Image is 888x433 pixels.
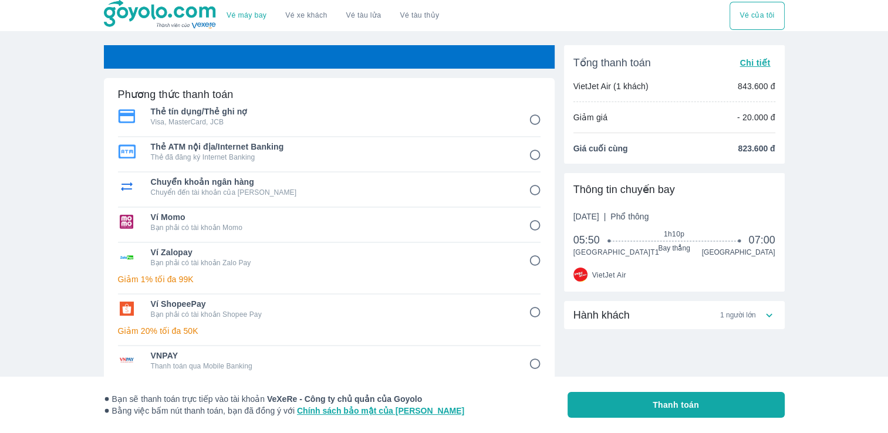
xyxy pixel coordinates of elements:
[118,353,136,367] img: VNPAY
[151,258,512,268] p: Bạn phải có tài khoản Zalo Pay
[118,302,136,316] img: Ví ShopeePay
[573,80,649,92] p: VietJet Air (1 khách)
[151,176,512,188] span: Chuyển khoản ngân hàng
[151,310,512,319] p: Bạn phải có tài khoản Shopee Pay
[118,102,541,130] div: Thẻ tín dụng/Thẻ ghi nợThẻ tín dụng/Thẻ ghi nợVisa, MasterCard, JCB
[738,143,775,154] span: 823.600 đ
[118,87,234,102] h6: Phương thức thanh toán
[568,392,785,418] button: Thanh toán
[151,361,512,371] p: Thanh toán qua Mobile Banking
[118,325,541,337] p: Giảm 20% tối đa 50K
[217,2,448,30] div: choose transportation mode
[610,212,649,221] span: Phổ thông
[285,11,327,20] a: Vé xe khách
[118,208,541,236] div: Ví MomoVí MomoBạn phải có tài khoản Momo
[118,137,541,165] div: Thẻ ATM nội địa/Internet BankingThẻ ATM nội địa/Internet BankingThẻ đã đăng ký Internet Banking
[151,141,512,153] span: Thẻ ATM nội địa/Internet Banking
[609,229,739,239] span: 1h10p
[337,2,391,30] a: Vé tàu lửa
[573,233,610,247] span: 05:50
[730,2,784,30] button: Vé của tôi
[390,2,448,30] button: Vé tàu thủy
[604,212,606,221] span: |
[118,273,541,285] p: Giảm 1% tối đa 99K
[151,106,512,117] span: Thẻ tín dụng/Thẻ ghi nợ
[573,143,628,154] span: Giá cuối cùng
[118,243,541,271] div: Ví ZalopayVí ZalopayBạn phải có tài khoản Zalo Pay
[227,11,266,20] a: Vé máy bay
[151,246,512,258] span: Ví Zalopay
[573,111,607,123] p: Giảm giá
[737,111,775,123] p: - 20.000 đ
[592,270,626,280] span: VietJet Air
[609,243,739,253] span: Bay thẳng
[151,298,512,310] span: Ví ShopeePay
[653,399,699,411] span: Thanh toán
[735,55,775,71] button: Chi tiết
[118,172,541,201] div: Chuyển khoản ngân hàngChuyển khoản ngân hàngChuyển đến tài khoản của [PERSON_NAME]
[118,295,541,323] div: Ví ShopeePayVí ShopeePayBạn phải có tài khoản Shopee Pay
[118,109,136,123] img: Thẻ tín dụng/Thẻ ghi nợ
[118,215,136,229] img: Ví Momo
[118,180,136,194] img: Chuyển khoản ngân hàng
[297,406,464,415] a: Chính sách bảo mật của [PERSON_NAME]
[740,58,770,67] span: Chi tiết
[118,144,136,158] img: Thẻ ATM nội địa/Internet Banking
[748,233,775,247] span: 07:00
[267,394,422,404] strong: VeXeRe - Công ty chủ quản của Goyolo
[118,346,541,374] div: VNPAYVNPAYThanh toán qua Mobile Banking
[573,308,630,322] span: Hành khách
[573,211,649,222] span: [DATE]
[151,223,512,232] p: Bạn phải có tài khoản Momo
[151,350,512,361] span: VNPAY
[730,2,784,30] div: choose transportation mode
[573,56,651,70] span: Tổng thanh toán
[151,211,512,223] span: Ví Momo
[738,80,775,92] p: 843.600 đ
[564,301,785,329] div: Hành khách1 người lớn
[118,250,136,264] img: Ví Zalopay
[573,182,775,197] div: Thông tin chuyến bay
[104,405,465,417] span: Bằng việc bấm nút thanh toán, bạn đã đồng ý với
[151,153,512,162] p: Thẻ đã đăng ký Internet Banking
[720,310,756,320] span: 1 người lớn
[151,188,512,197] p: Chuyển đến tài khoản của [PERSON_NAME]
[151,117,512,127] p: Visa, MasterCard, JCB
[104,393,465,405] span: Bạn sẽ thanh toán trực tiếp vào tài khoản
